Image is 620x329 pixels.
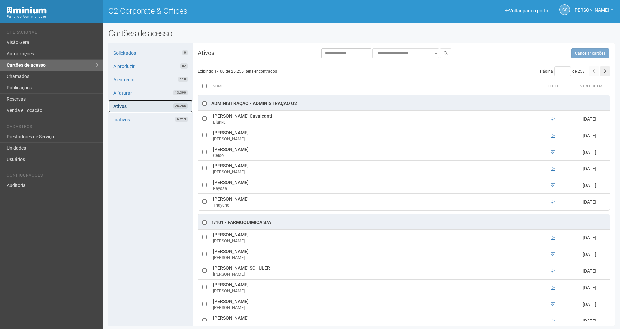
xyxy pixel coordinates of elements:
[213,202,535,208] div: Thayane
[211,219,271,226] div: 1/101 - FARMOQUIMICA S/A
[7,7,47,14] img: Minium
[211,177,536,194] td: [PERSON_NAME]
[175,117,188,122] span: 6.213
[551,285,555,290] a: Ver foto
[108,87,193,99] a: A faturar13.390
[551,235,555,240] a: Ver foto
[108,100,193,113] a: Ativos25.255
[505,8,549,13] a: Voltar para o portal
[108,7,357,15] h1: O2 Corporate & Offices
[211,111,536,127] td: [PERSON_NAME] Cavalcanti
[583,235,596,240] span: [DATE]
[211,296,536,313] td: [PERSON_NAME]
[583,252,596,257] span: [DATE]
[182,50,188,55] span: 0
[213,288,535,294] div: [PERSON_NAME]
[578,84,602,88] span: Entregue em
[213,119,535,125] div: Bianka
[551,318,555,324] a: Ver foto
[583,183,596,188] span: [DATE]
[573,8,613,14] a: [PERSON_NAME]
[211,246,536,263] td: [PERSON_NAME]
[540,69,585,74] span: Página de 253
[551,268,555,274] a: Ver foto
[551,252,555,257] a: Ver foto
[551,166,555,171] a: Ver foto
[173,103,188,109] span: 25.255
[178,77,188,82] span: 118
[211,80,537,93] th: Nome
[213,255,535,261] div: [PERSON_NAME]
[583,268,596,274] span: [DATE]
[551,116,555,122] a: Ver foto
[108,28,615,38] h2: Cartões de acesso
[7,30,98,37] li: Operacional
[583,285,596,290] span: [DATE]
[573,1,609,13] span: Gabriela Souza
[213,136,535,142] div: [PERSON_NAME]
[551,133,555,138] a: Ver foto
[108,113,193,126] a: Inativos6.213
[213,305,535,311] div: [PERSON_NAME]
[213,186,535,192] div: Rayssa
[583,199,596,205] span: [DATE]
[551,150,555,155] a: Ver foto
[108,60,193,73] a: A produzir82
[583,302,596,307] span: [DATE]
[537,80,570,93] th: Foto
[180,63,188,69] span: 82
[551,302,555,307] a: Ver foto
[211,279,536,296] td: [PERSON_NAME]
[213,169,535,175] div: [PERSON_NAME]
[213,153,535,159] div: Celso
[551,199,555,205] a: Ver foto
[108,47,193,59] a: Solicitados0
[583,133,596,138] span: [DATE]
[7,14,98,20] div: Painel do Administrador
[583,116,596,122] span: [DATE]
[559,4,570,15] a: GS
[198,69,277,74] span: Exibindo 1-100 de 25.255 itens encontrados
[211,229,536,246] td: [PERSON_NAME]
[211,161,536,177] td: [PERSON_NAME]
[211,127,536,144] td: [PERSON_NAME]
[173,90,188,95] span: 13.390
[211,100,297,107] div: Administração - Administração O2
[213,238,535,244] div: [PERSON_NAME]
[583,318,596,324] span: [DATE]
[7,124,98,131] li: Cadastros
[108,73,193,86] a: A entregar118
[583,150,596,155] span: [DATE]
[211,263,536,279] td: [PERSON_NAME] SCHULER
[551,183,555,188] a: Ver foto
[211,144,536,161] td: [PERSON_NAME]
[193,50,263,56] h3: Ativos
[583,166,596,171] span: [DATE]
[213,271,535,277] div: [PERSON_NAME]
[211,194,536,210] td: [PERSON_NAME]
[7,173,98,180] li: Configurações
